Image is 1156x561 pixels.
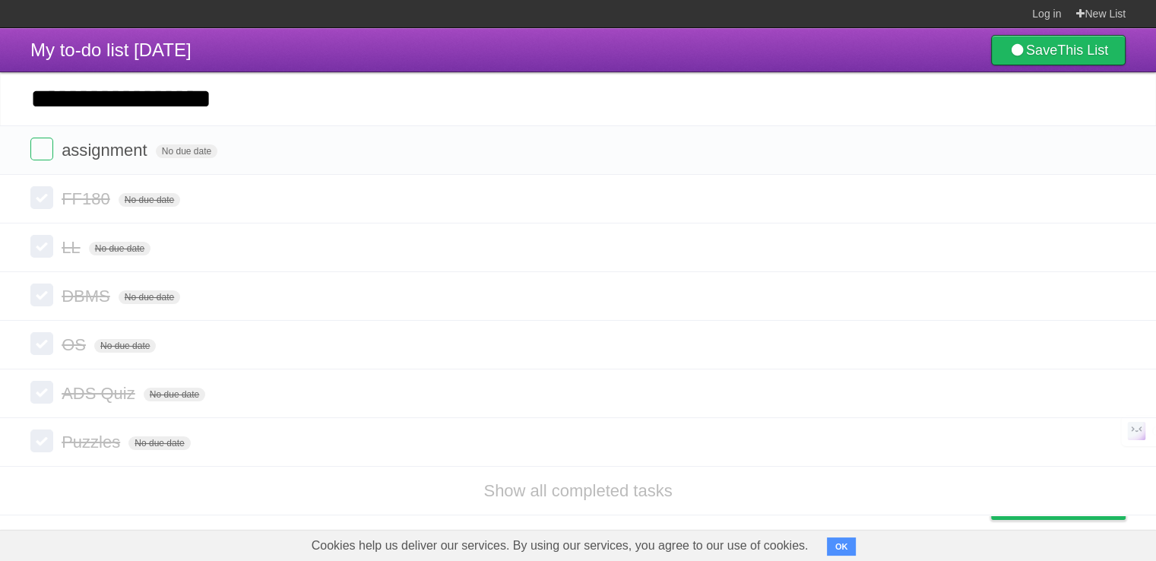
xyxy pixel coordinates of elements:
a: SaveThis List [991,35,1126,65]
label: Done [30,332,53,355]
span: No due date [94,339,156,353]
span: No due date [144,388,205,401]
span: DBMS [62,287,114,306]
label: Done [30,284,53,306]
label: Done [30,429,53,452]
span: No due date [119,193,180,207]
a: Show all completed tasks [483,481,672,500]
span: Puzzles [62,433,124,452]
span: No due date [89,242,150,255]
label: Done [30,235,53,258]
span: ADS Quiz [62,384,139,403]
span: No due date [119,290,180,304]
b: This List [1057,43,1108,58]
label: Done [30,381,53,404]
span: No due date [156,144,217,158]
span: My to-do list [DATE] [30,40,192,60]
span: No due date [128,436,190,450]
label: Done [30,186,53,209]
button: OK [827,537,857,556]
span: assignment [62,141,151,160]
label: Done [30,138,53,160]
span: Buy me a coffee [1023,493,1118,519]
span: Cookies help us deliver our services. By using our services, you agree to our use of cookies. [296,531,824,561]
span: OS [62,335,90,354]
span: FF180 [62,189,114,208]
span: LL [62,238,84,257]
